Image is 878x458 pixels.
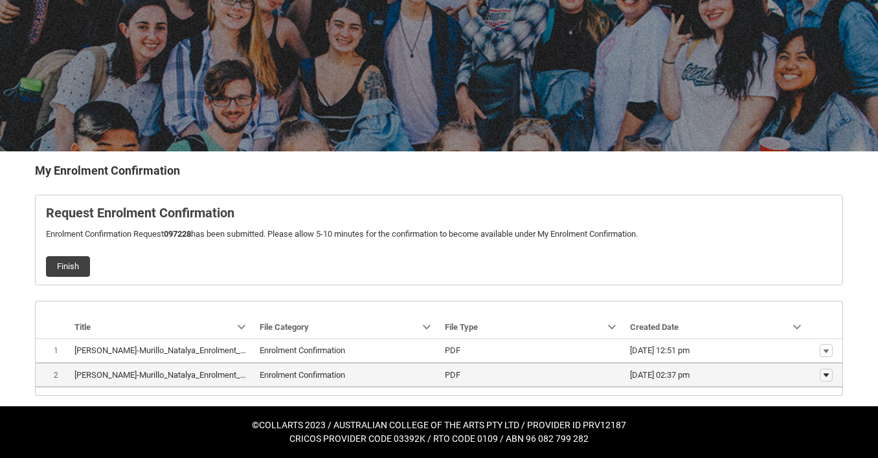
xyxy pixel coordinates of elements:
[630,370,690,380] lightning-formatted-date-time: [DATE] 02:37 pm
[46,205,234,221] b: Request Enrolment Confirmation
[35,164,180,177] b: My Enrolment Confirmation
[46,256,90,277] button: Finish
[35,195,843,285] article: REDU_Generate_Enrolment_Confirmation flow
[630,345,690,355] lightning-formatted-date-time: [DATE] 12:51 pm
[74,345,348,355] lightning-base-formatted-text: [PERSON_NAME]-Murillo_Natalya_Enrolment_Confirmation_Dec 7, 2024.pdf
[74,370,352,380] lightning-base-formatted-text: [PERSON_NAME]-Murillo_Natalya_Enrolment_Confirmation_Aug 12, 2025.pdf
[445,345,460,355] lightning-base-formatted-text: PDF
[46,228,832,241] p: Enrolment Confirmation Request has been submitted. Please allow 5-10 minutes for the confirmation...
[164,229,191,239] b: 097228
[260,370,345,380] lightning-base-formatted-text: Enrolment Confirmation
[260,345,345,355] lightning-base-formatted-text: Enrolment Confirmation
[445,370,460,380] lightning-base-formatted-text: PDF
